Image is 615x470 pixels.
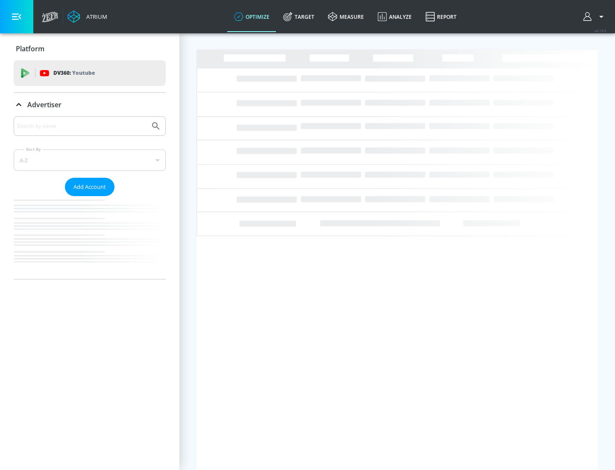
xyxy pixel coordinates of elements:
[276,1,321,32] a: Target
[65,178,114,196] button: Add Account
[227,1,276,32] a: optimize
[419,1,463,32] a: Report
[27,100,61,109] p: Advertiser
[14,93,166,117] div: Advertiser
[14,116,166,279] div: Advertiser
[14,60,166,86] div: DV360: Youtube
[14,150,166,171] div: A-Z
[371,1,419,32] a: Analyze
[53,68,95,78] p: DV360:
[67,10,107,23] a: Atrium
[16,44,44,53] p: Platform
[17,120,146,132] input: Search by name
[14,37,166,61] div: Platform
[24,147,43,152] label: Sort By
[321,1,371,32] a: measure
[73,182,106,192] span: Add Account
[83,13,107,21] div: Atrium
[594,28,606,33] span: v 4.19.0
[72,68,95,77] p: Youtube
[14,196,166,279] nav: list of Advertiser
